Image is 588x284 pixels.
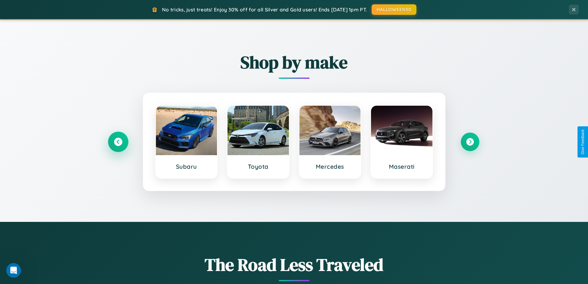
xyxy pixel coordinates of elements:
[162,6,367,13] span: No tricks, just treats! Enjoy 30% off for all Silver and Gold users! Ends [DATE] 1pm PT.
[234,163,283,170] h3: Toyota
[109,50,479,74] h2: Shop by make
[372,4,416,15] button: HALLOWEEN30
[109,253,479,277] h1: The Road Less Traveled
[162,163,211,170] h3: Subaru
[306,163,355,170] h3: Mercedes
[377,163,426,170] h3: Maserati
[6,263,21,278] iframe: Intercom live chat
[581,129,585,155] div: Give Feedback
